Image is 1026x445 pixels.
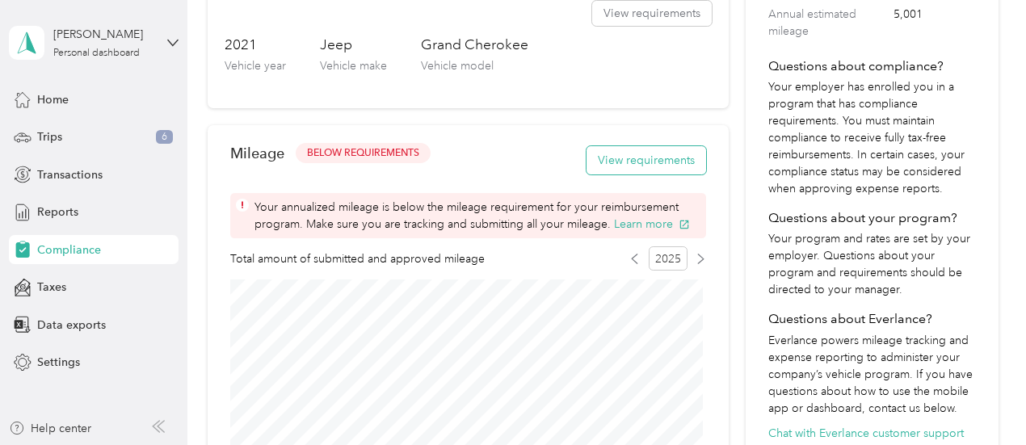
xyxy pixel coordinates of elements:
p: Vehicle make [320,57,387,74]
button: View requirements [587,146,706,174]
span: Data exports [37,317,106,334]
h4: Questions about Everlance? [768,309,975,329]
p: Your employer has enrolled you in a program that has compliance requirements. You must maintain c... [768,78,975,197]
span: Taxes [37,279,66,296]
span: BELOW REQUIREMENTS [307,146,419,161]
div: Personal dashboard [53,48,140,58]
div: [PERSON_NAME] [53,26,154,43]
p: Vehicle year [225,57,286,74]
span: Home [37,91,69,108]
button: Learn more [614,216,690,233]
button: Help center [9,420,91,437]
p: Vehicle model [421,57,528,74]
p: Everlance powers mileage tracking and expense reporting to administer your company’s vehicle prog... [768,332,975,417]
span: 5,001 [894,6,975,40]
span: Transactions [37,166,103,183]
span: Compliance [37,241,101,258]
button: Chat with Everlance customer support [768,425,964,442]
h3: 2021 [225,35,286,55]
button: BELOW REQUIREMENTS [296,143,431,163]
h3: Grand Cherokee [421,35,528,55]
span: Reports [37,204,78,220]
iframe: Everlance-gr Chat Button Frame [936,355,1026,445]
h3: Jeep [320,35,387,55]
span: Settings [37,354,80,371]
span: 2025 [649,246,688,271]
h4: Questions about compliance? [768,57,975,76]
span: 6 [156,130,173,145]
h2: Mileage [230,145,284,162]
label: Annual estimated mileage [768,6,888,40]
span: Your annualized mileage is below the mileage requirement for your reimbursement program. Make sur... [254,199,700,233]
button: View requirements [592,1,712,27]
span: Trips [37,128,62,145]
span: Total amount of submitted and approved mileage [230,250,485,267]
p: Your program and rates are set by your employer. Questions about your program and requirements sh... [768,230,975,298]
h4: Questions about your program? [768,208,975,228]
